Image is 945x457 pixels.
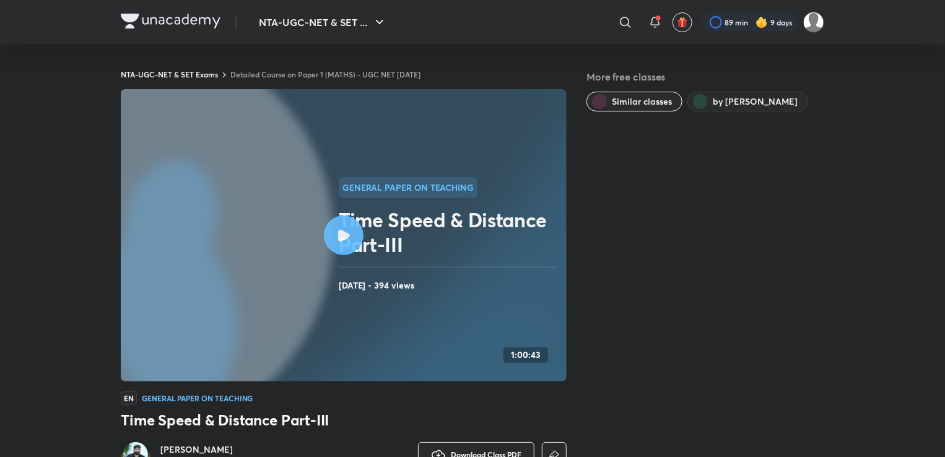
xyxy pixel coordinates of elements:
img: Company Logo [121,14,220,28]
h4: 1:00:43 [511,350,541,360]
button: NTA-UGC-NET & SET ... [251,10,394,35]
h5: More free classes [586,69,824,84]
a: [PERSON_NAME] [160,443,302,456]
h4: [DATE] • 394 views [339,277,562,294]
a: Company Logo [121,14,220,32]
span: EN [121,391,137,405]
a: NTA-UGC-NET & SET Exams [121,69,218,79]
img: streak [756,16,768,28]
h3: Time Speed & Distance Part-III [121,410,567,430]
img: avatar [677,17,688,28]
a: Detailed Course on Paper 1 (MATHS) - UGC NET [DATE] [230,69,420,79]
h4: General Paper on Teaching [142,394,253,402]
span: by Rajat Kumar [713,95,798,108]
button: by Rajat Kumar [687,92,808,111]
span: Similar classes [612,95,672,108]
h2: Time Speed & Distance Part-III [339,207,562,257]
button: avatar [673,12,692,32]
button: Similar classes [586,92,682,111]
img: Atia khan [803,12,824,33]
